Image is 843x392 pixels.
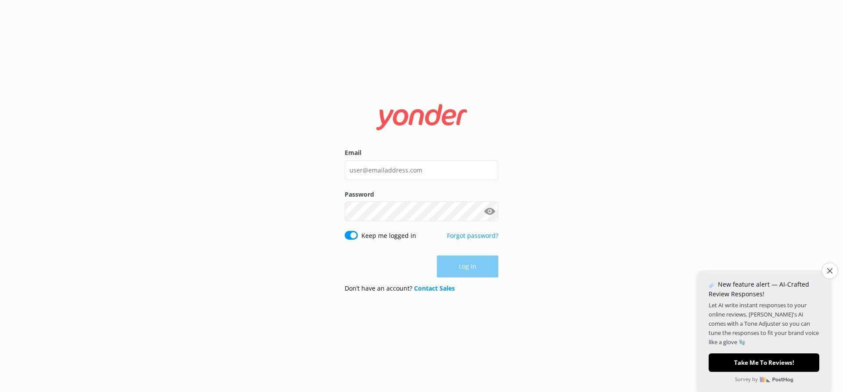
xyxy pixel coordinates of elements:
button: Show password [481,203,498,220]
p: Don’t have an account? [345,284,455,293]
input: user@emailaddress.com [345,160,498,180]
label: Keep me logged in [361,231,416,241]
a: Forgot password? [447,231,498,240]
label: Password [345,190,498,199]
a: Contact Sales [414,284,455,292]
label: Email [345,148,498,158]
